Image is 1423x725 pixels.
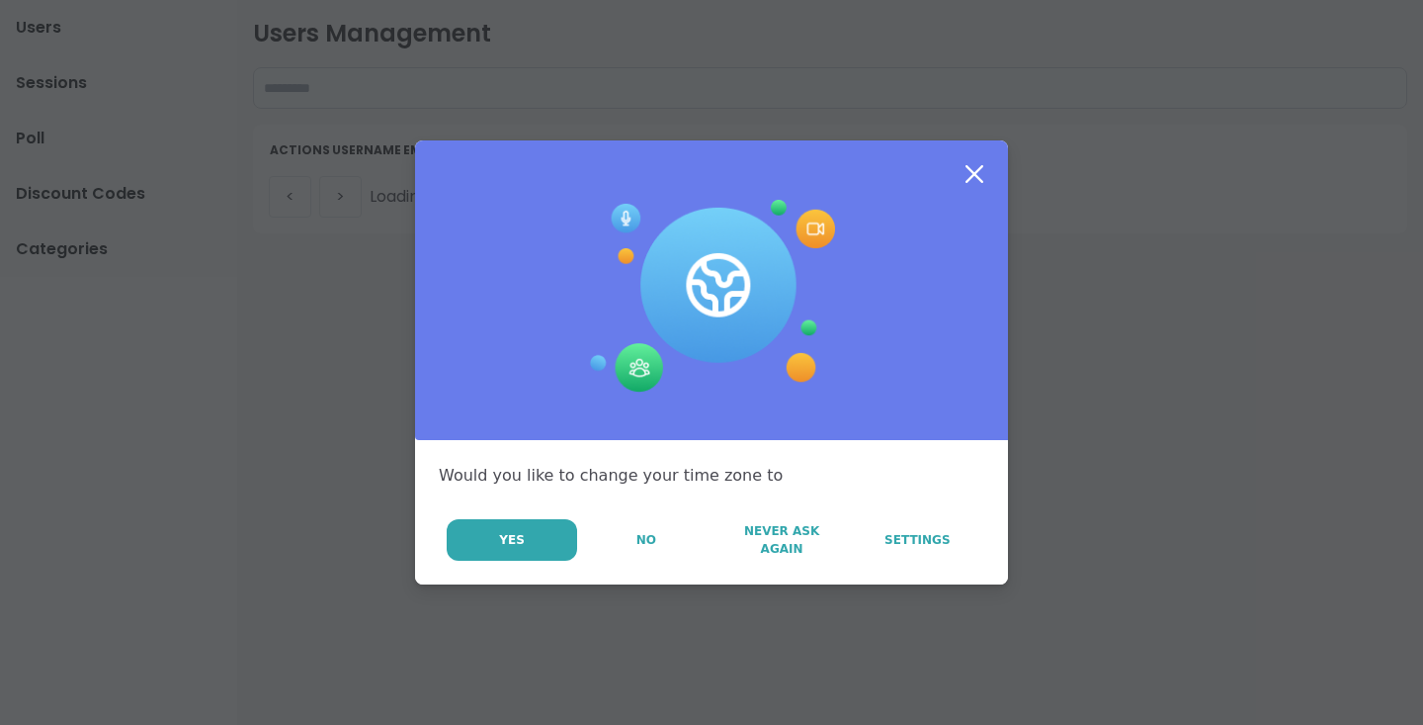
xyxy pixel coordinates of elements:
img: Session Experience [588,200,835,394]
span: Settings [884,531,951,549]
button: Never Ask Again [714,519,848,561]
a: Settings [851,519,984,561]
button: No [579,519,712,561]
button: Yes [447,519,577,561]
div: Would you like to change your time zone to [439,464,984,488]
span: Never Ask Again [724,522,838,558]
span: Yes [499,531,525,549]
span: No [636,531,656,549]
